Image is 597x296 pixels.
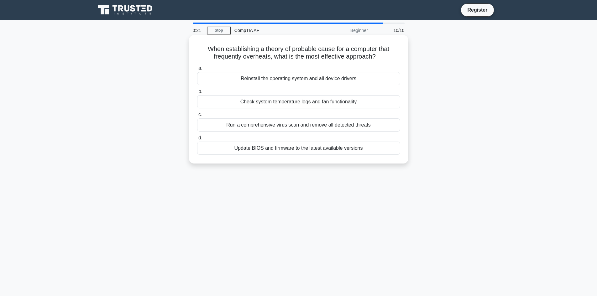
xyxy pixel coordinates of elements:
[198,89,202,94] span: b.
[197,95,400,108] div: Check system temperature logs and fan functionality
[197,142,400,155] div: Update BIOS and firmware to the latest available versions
[197,72,400,85] div: Reinstall the operating system and all device drivers
[198,65,202,71] span: a.
[463,6,491,14] a: Register
[189,24,207,37] div: 0:21
[317,24,372,37] div: Beginner
[196,45,401,61] h5: When establishing a theory of probable cause for a computer that frequently overheats, what is th...
[207,27,231,34] a: Stop
[231,24,317,37] div: CompTIA A+
[198,112,202,117] span: c.
[198,135,202,140] span: d.
[372,24,408,37] div: 10/10
[197,118,400,132] div: Run a comprehensive virus scan and remove all detected threats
